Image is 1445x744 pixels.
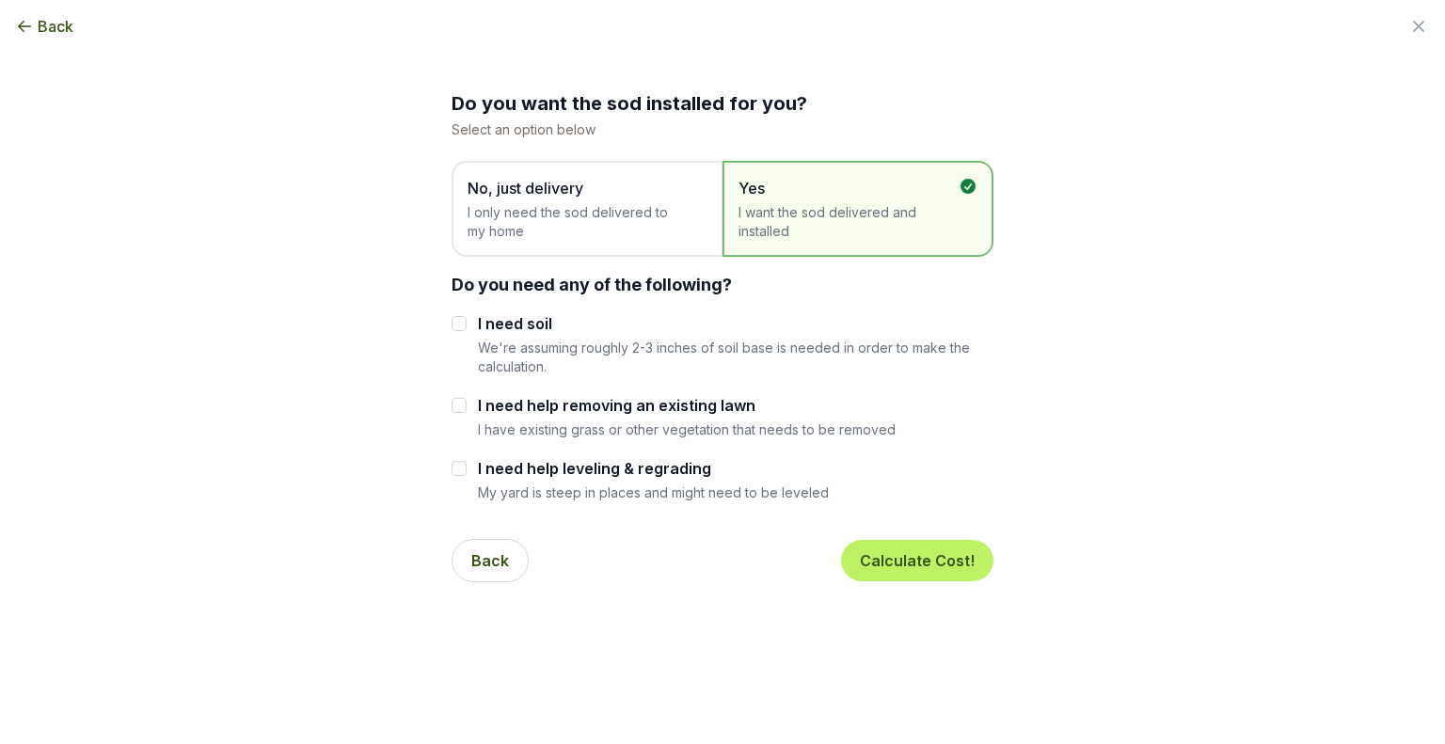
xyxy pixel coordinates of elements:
[478,483,829,501] p: My yard is steep in places and might need to be leveled
[738,177,959,199] span: Yes
[738,203,959,241] span: I want the sod delivered and installed
[452,539,529,582] button: Back
[452,90,993,117] h2: Do you want the sod installed for you?
[478,339,993,375] p: We're assuming roughly 2-3 inches of soil base is needed in order to make the calculation.
[15,15,73,38] button: Back
[478,420,896,438] p: I have existing grass or other vegetation that needs to be removed
[468,203,688,241] span: I only need the sod delivered to my home
[478,457,829,480] label: I need help leveling & regrading
[452,272,993,297] div: Do you need any of the following?
[468,177,688,199] span: No, just delivery
[478,312,993,335] label: I need soil
[452,120,993,138] p: Select an option below
[841,540,993,581] button: Calculate Cost!
[38,15,73,38] span: Back
[478,394,896,417] label: I need help removing an existing lawn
